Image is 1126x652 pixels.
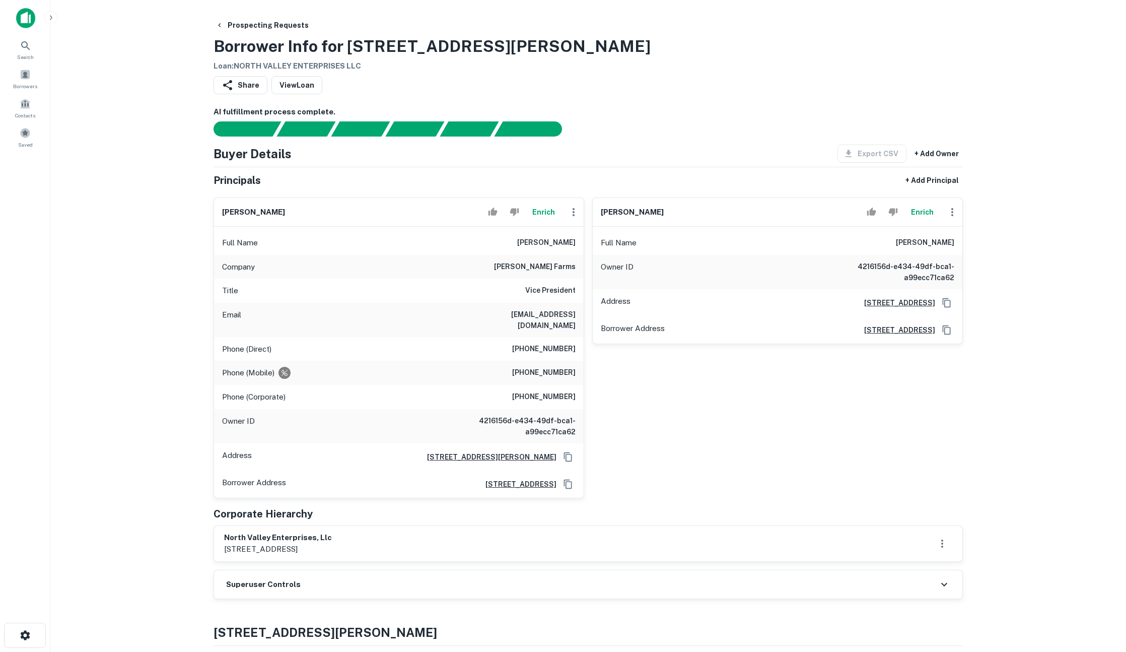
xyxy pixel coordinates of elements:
a: [STREET_ADDRESS] [477,479,556,490]
p: Phone (Mobile) [222,367,274,379]
div: Principals found, still searching for contact information. This may take time... [440,121,499,137]
button: Enrich [527,202,559,222]
h6: [PHONE_NUMBER] [512,367,576,379]
a: Saved [3,123,47,151]
button: Reject [884,202,902,222]
div: Principals found, AI now looking for contact information... [385,121,444,137]
h3: Borrower Info for [STREET_ADDRESS][PERSON_NAME] [214,34,651,58]
span: Saved [18,141,33,149]
h6: [PHONE_NUMBER] [512,391,576,403]
p: Borrower Address [601,322,665,338]
p: Full Name [601,237,637,249]
p: Owner ID [222,415,255,437]
h5: Principals [214,173,261,188]
h4: [STREET_ADDRESS][PERSON_NAME] [214,623,963,641]
iframe: Chat Widget [1076,571,1126,620]
button: Accept [863,202,880,222]
div: Sending borrower request to AI... [201,121,277,137]
button: Share [214,76,267,94]
p: Owner ID [601,261,634,283]
div: Requests to not be contacted at this number [278,367,291,379]
span: Search [17,53,34,61]
h5: Corporate Hierarchy [214,506,313,521]
div: AI fulfillment process complete. [495,121,574,137]
h6: Loan : NORTH VALLEY ENTERPRISES LLC [214,60,651,72]
h6: [PERSON_NAME] farms [494,261,576,273]
h6: north valley enterprises, llc [224,532,332,544]
p: [STREET_ADDRESS] [224,543,332,555]
button: Copy Address [939,322,954,338]
button: + Add Owner [910,145,963,163]
h6: [EMAIL_ADDRESS][DOMAIN_NAME] [455,309,576,331]
h6: 4216156d-e434-49df-bca1-a99ecc71ca62 [455,415,576,437]
h6: 4216156d-e434-49df-bca1-a99ecc71ca62 [833,261,954,283]
a: Contacts [3,94,47,121]
button: Enrich [906,202,938,222]
a: ViewLoan [271,76,322,94]
h6: AI fulfillment process complete. [214,106,963,118]
p: Title [222,285,238,297]
p: Address [222,449,252,465]
p: Phone (Corporate) [222,391,286,403]
p: Borrower Address [222,477,286,492]
a: [STREET_ADDRESS] [856,324,935,336]
a: [STREET_ADDRESS] [856,297,935,308]
div: Documents found, AI parsing details... [331,121,390,137]
span: Borrowers [13,82,37,90]
p: Phone (Direct) [222,343,271,355]
button: Accept [484,202,502,222]
p: Email [222,309,241,331]
h6: [PERSON_NAME] [517,237,576,249]
button: + Add Principal [901,171,963,189]
h6: [PERSON_NAME] [601,207,664,218]
h4: Buyer Details [214,145,292,163]
h6: [PHONE_NUMBER] [512,343,576,355]
h6: [PERSON_NAME] [222,207,285,218]
img: capitalize-icon.png [16,8,35,28]
button: Reject [506,202,523,222]
h6: [PERSON_NAME] [896,237,954,249]
a: [STREET_ADDRESS][PERSON_NAME] [419,451,556,463]
p: Full Name [222,237,258,249]
a: Borrowers [3,65,47,92]
button: Copy Address [560,477,576,492]
div: Your request is received and processing... [276,121,335,137]
h6: Superuser Controls [226,579,301,591]
p: Address [601,295,630,310]
button: Copy Address [939,295,954,310]
h6: Vice President [525,285,576,297]
button: Copy Address [560,449,576,465]
p: Company [222,261,255,273]
button: Prospecting Requests [212,16,313,34]
a: Search [3,36,47,63]
span: Contacts [15,111,35,119]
